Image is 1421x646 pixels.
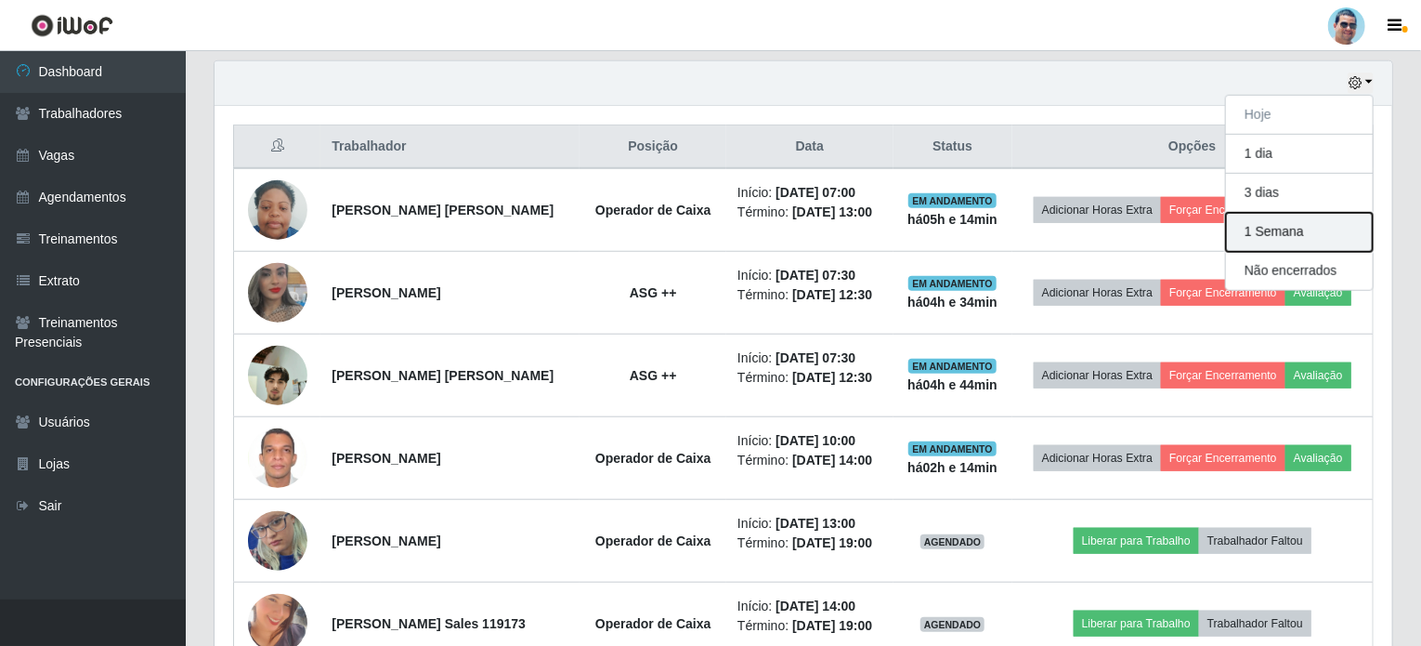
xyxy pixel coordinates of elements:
li: Início: [737,514,882,534]
img: 1709225632480.jpeg [248,171,307,250]
button: 3 dias [1226,174,1373,213]
time: [DATE] 14:00 [776,599,855,613]
time: [DATE] 19:00 [792,618,872,633]
button: Adicionar Horas Extra [1034,280,1161,306]
time: [DATE] 19:00 [792,535,872,550]
strong: [PERSON_NAME] [332,534,440,548]
span: EM ANDAMENTO [908,442,997,456]
strong: Operador de Caixa [595,451,711,466]
time: [DATE] 13:00 [792,204,872,219]
button: 1 dia [1226,135,1373,174]
strong: há 04 h e 34 min [907,295,997,310]
span: AGENDADO [920,534,985,549]
th: Opções [1012,125,1374,169]
time: [DATE] 07:30 [776,268,855,283]
time: [DATE] 12:30 [792,370,872,385]
strong: há 05 h e 14 min [907,212,997,227]
button: Trabalhador Faltou [1199,611,1311,637]
li: Início: [737,266,882,285]
strong: [PERSON_NAME] [PERSON_NAME] [332,368,554,383]
button: Adicionar Horas Extra [1034,445,1161,471]
time: [DATE] 12:30 [792,287,872,302]
time: [DATE] 14:00 [792,453,872,468]
img: 1653531676872.jpeg [248,240,307,346]
button: 1 Semana [1226,213,1373,252]
button: Não encerrados [1226,252,1373,290]
button: Liberar para Trabalho [1074,611,1199,637]
strong: [PERSON_NAME] [PERSON_NAME] [332,203,554,218]
img: 1751983105280.jpeg [248,477,307,605]
button: Adicionar Horas Extra [1034,363,1161,389]
time: [DATE] 10:00 [776,433,855,448]
li: Início: [737,349,882,368]
button: Avaliação [1285,280,1351,306]
button: Forçar Encerramento [1161,363,1285,389]
li: Término: [737,203,882,222]
button: Avaliação [1285,445,1351,471]
time: [DATE] 07:30 [776,350,855,365]
strong: há 02 h e 14 min [907,460,997,475]
img: 1758840904411.jpeg [248,336,307,415]
span: AGENDADO [920,617,985,632]
button: Hoje [1226,96,1373,135]
span: EM ANDAMENTO [908,193,997,208]
button: Forçar Encerramento [1161,445,1285,471]
li: Início: [737,183,882,203]
button: Trabalhador Faltou [1199,528,1311,554]
button: Liberar para Trabalho [1074,528,1199,554]
th: Posição [580,125,726,169]
th: Data [726,125,893,169]
li: Término: [737,534,882,553]
strong: Operador de Caixa [595,203,711,218]
time: [DATE] 07:00 [776,185,855,200]
strong: ASG ++ [630,368,677,383]
time: [DATE] 13:00 [776,516,855,531]
button: Avaliação [1285,363,1351,389]
li: Início: [737,597,882,616]
strong: [PERSON_NAME] [332,285,440,300]
li: Término: [737,451,882,470]
strong: Operador de Caixa [595,534,711,548]
button: Adicionar Horas Extra [1034,197,1161,223]
span: EM ANDAMENTO [908,276,997,291]
strong: [PERSON_NAME] [332,451,440,466]
li: Início: [737,431,882,451]
button: Forçar Encerramento [1161,280,1285,306]
li: Término: [737,616,882,636]
li: Término: [737,285,882,305]
img: 1755533761003.jpeg [248,417,307,499]
img: CoreUI Logo [31,14,113,37]
th: Trabalhador [320,125,580,169]
li: Término: [737,368,882,388]
strong: [PERSON_NAME] Sales 119173 [332,616,526,631]
button: Forçar Encerramento [1161,197,1285,223]
span: EM ANDAMENTO [908,359,997,374]
strong: Operador de Caixa [595,616,711,631]
strong: ASG ++ [630,285,677,300]
th: Status [893,125,1012,169]
strong: há 04 h e 44 min [907,377,997,392]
